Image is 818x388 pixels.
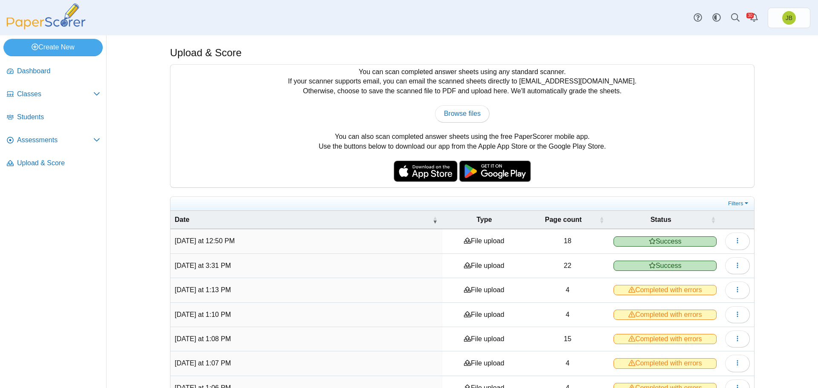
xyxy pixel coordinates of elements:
a: Alerts [745,9,763,27]
time: Sep 2, 2025 at 1:10 PM [175,311,231,318]
span: Completed with errors [613,334,717,344]
div: You can scan completed answer sheets using any standard scanner. If your scanner supports email, ... [170,65,754,187]
img: PaperScorer [3,3,89,29]
time: Sep 2, 2025 at 3:31 PM [175,262,231,269]
a: Browse files [435,105,490,122]
td: File upload [443,303,526,327]
td: File upload [443,351,526,376]
a: Filters [726,199,752,208]
time: Sep 2, 2025 at 1:13 PM [175,286,231,293]
a: PaperScorer [3,23,89,31]
td: File upload [443,254,526,278]
td: 4 [526,351,609,376]
td: 22 [526,254,609,278]
time: Sep 3, 2025 at 12:50 PM [175,237,235,244]
a: Dashboard [3,61,104,82]
span: Completed with errors [613,310,717,320]
span: Status [651,216,671,223]
td: File upload [443,327,526,351]
a: Joel Boyd [768,8,810,28]
h1: Upload & Score [170,46,242,60]
span: Joel Boyd [782,11,796,25]
td: 4 [526,303,609,327]
td: 15 [526,327,609,351]
a: Students [3,107,104,128]
time: Sep 2, 2025 at 1:08 PM [175,335,231,342]
span: Completed with errors [613,358,717,368]
td: 18 [526,229,609,253]
a: Assessments [3,130,104,151]
td: File upload [443,278,526,302]
span: Classes [17,89,93,99]
span: Date [175,216,190,223]
a: Upload & Score [3,153,104,174]
span: Assessments [17,135,93,145]
span: Upload & Score [17,158,100,168]
a: Create New [3,39,103,56]
td: File upload [443,229,526,253]
span: Page count [545,216,582,223]
img: apple-store-badge.svg [394,161,458,182]
img: google-play-badge.png [459,161,531,182]
span: Students [17,112,100,122]
span: Dashboard [17,66,100,76]
td: 4 [526,278,609,302]
span: Date : Activate to remove sorting [432,211,438,229]
span: Status : Activate to sort [711,211,716,229]
span: Browse files [444,110,481,117]
span: Success [613,236,717,247]
span: Type [476,216,492,223]
span: Success [613,261,717,271]
span: Joel Boyd [786,15,792,21]
a: Classes [3,84,104,105]
span: Completed with errors [613,285,717,295]
time: Sep 2, 2025 at 1:07 PM [175,359,231,367]
span: Page count : Activate to sort [599,211,604,229]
